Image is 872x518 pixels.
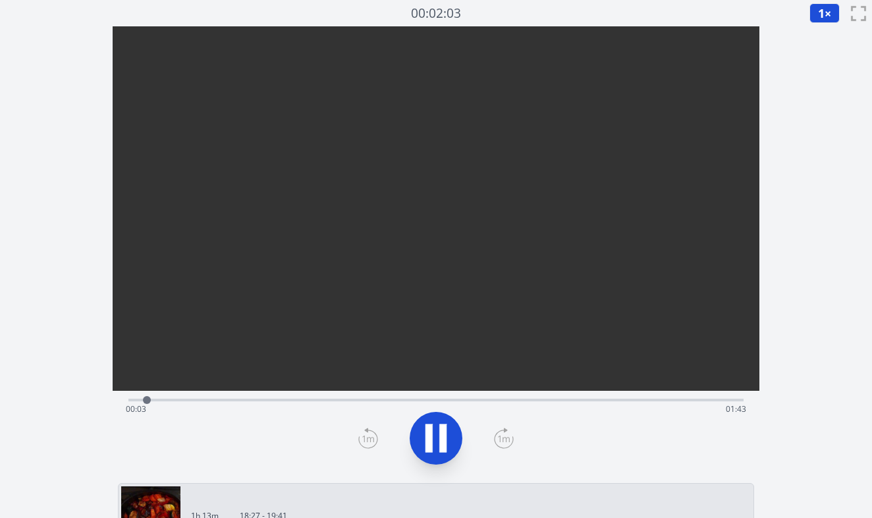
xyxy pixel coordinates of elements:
a: 00:02:03 [411,4,461,23]
span: 01:43 [726,403,746,415]
span: 00:03 [126,403,146,415]
span: 1 [818,5,825,21]
button: 1× [809,3,840,23]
